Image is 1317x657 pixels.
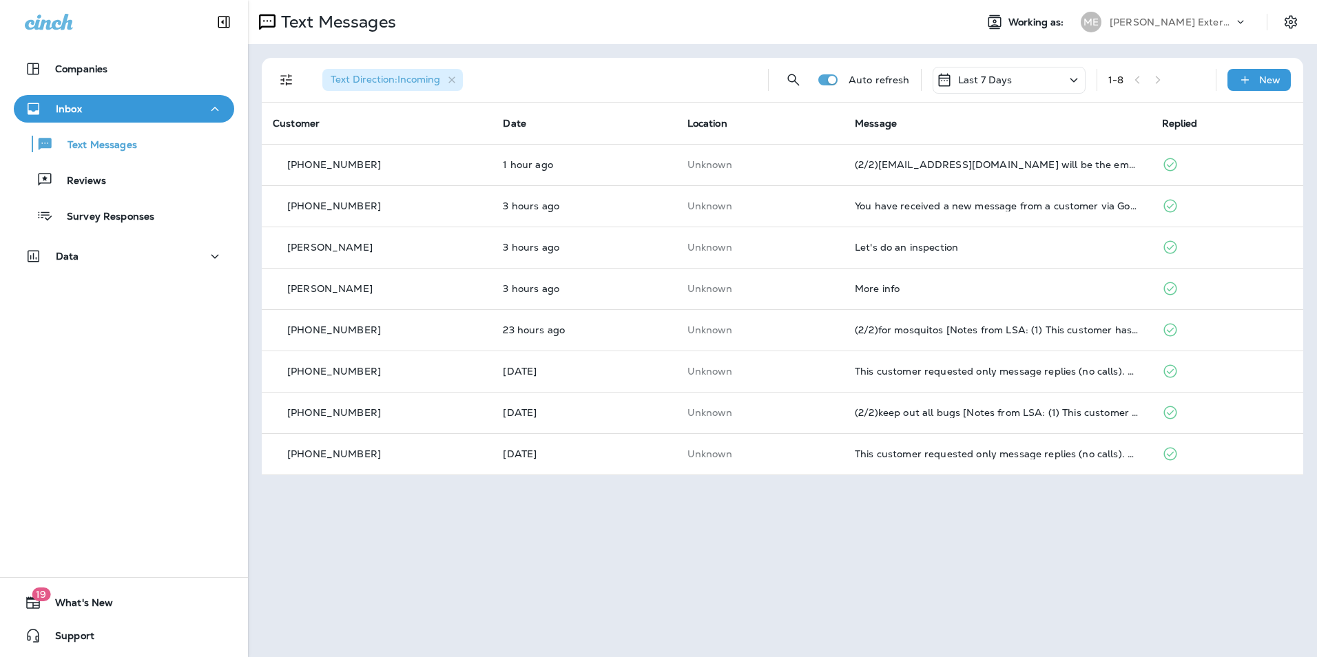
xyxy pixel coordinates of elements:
[855,117,897,129] span: Message
[1162,117,1198,129] span: Replied
[56,103,82,114] p: Inbox
[32,587,50,601] span: 19
[287,366,381,377] p: [PHONE_NUMBER]
[14,95,234,123] button: Inbox
[855,283,1139,294] div: More info
[53,211,154,224] p: Survey Responses
[503,200,665,211] p: Sep 9, 2025 12:51 PM
[41,597,113,614] span: What's New
[503,448,665,459] p: Sep 2, 2025 02:37 PM
[503,283,665,294] p: Sep 9, 2025 12:11 PM
[1081,12,1101,32] div: ME
[687,366,833,377] p: This customer does not have a last location and the phone number they messaged is not assigned to...
[503,324,665,335] p: Sep 8, 2025 04:06 PM
[687,117,727,129] span: Location
[56,251,79,262] p: Data
[503,366,665,377] p: Sep 8, 2025 03:29 PM
[687,324,833,335] p: This customer does not have a last location and the phone number they messaged is not assigned to...
[687,200,833,211] p: This customer does not have a last location and the phone number they messaged is not assigned to...
[14,129,234,158] button: Text Messages
[503,407,665,418] p: Sep 3, 2025 08:54 AM
[287,448,381,459] p: [PHONE_NUMBER]
[1008,17,1067,28] span: Working as:
[855,366,1139,377] div: This customer requested only message replies (no calls). Reply here or respond via your LSA dashb...
[1108,74,1123,85] div: 1 - 8
[958,74,1013,85] p: Last 7 Days
[855,407,1139,418] div: (2/2)keep out all bugs [Notes from LSA: (1) This customer has requested a quote (2) This customer...
[205,8,243,36] button: Collapse Sidebar
[287,407,381,418] p: [PHONE_NUMBER]
[780,66,807,94] button: Search Messages
[331,73,440,85] span: Text Direction : Incoming
[322,69,463,91] div: Text Direction:Incoming
[14,55,234,83] button: Companies
[1110,17,1234,28] p: [PERSON_NAME] Exterminating
[287,242,373,253] p: [PERSON_NAME]
[855,448,1139,459] div: This customer requested only message replies (no calls). Reply here or respond via your LSA dashb...
[14,201,234,230] button: Survey Responses
[14,242,234,270] button: Data
[849,74,910,85] p: Auto refresh
[687,283,833,294] p: This customer does not have a last location and the phone number they messaged is not assigned to...
[503,242,665,253] p: Sep 9, 2025 12:23 PM
[687,159,833,170] p: This customer does not have a last location and the phone number they messaged is not assigned to...
[855,324,1139,335] div: (2/2)for mosquitos [Notes from LSA: (1) This customer has requested a quote (2) This customer has...
[687,242,833,253] p: This customer does not have a last location and the phone number they messaged is not assigned to...
[855,200,1139,211] div: You have received a new message from a customer via Google Local Services Ads. Customer Name: , S...
[687,448,833,459] p: This customer does not have a last location and the phone number they messaged is not assigned to...
[54,139,137,152] p: Text Messages
[687,407,833,418] p: This customer does not have a last location and the phone number they messaged is not assigned to...
[55,63,107,74] p: Companies
[14,165,234,194] button: Reviews
[287,159,381,170] p: [PHONE_NUMBER]
[1259,74,1280,85] p: New
[287,324,381,335] p: [PHONE_NUMBER]
[276,12,396,32] p: Text Messages
[53,175,106,188] p: Reviews
[855,242,1139,253] div: Let's do an inspection
[1278,10,1303,34] button: Settings
[14,622,234,649] button: Support
[855,159,1139,170] div: (2/2)Coffey716@msn.com will be the email used to send report. R/ Mike Coffey.
[41,630,94,647] span: Support
[503,117,526,129] span: Date
[287,200,381,211] p: [PHONE_NUMBER]
[14,589,234,616] button: 19What's New
[273,117,320,129] span: Customer
[503,159,665,170] p: Sep 9, 2025 02:17 PM
[287,283,373,294] p: [PERSON_NAME]
[273,66,300,94] button: Filters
